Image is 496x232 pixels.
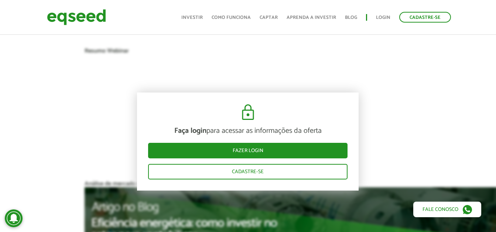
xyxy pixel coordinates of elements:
a: Fazer login [148,143,348,158]
a: Aprenda a investir [287,15,336,20]
a: Cadastre-se [399,12,451,23]
img: cadeado.svg [239,104,257,121]
a: Fale conosco [413,202,481,217]
a: Login [376,15,390,20]
a: Blog [345,15,357,20]
a: Investir [181,15,203,20]
img: EqSeed [47,7,106,27]
a: Captar [260,15,278,20]
a: Cadastre-se [148,164,348,179]
a: Como funciona [212,15,251,20]
strong: Faça login [174,125,206,137]
p: para acessar as informações da oferta [148,127,348,135]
